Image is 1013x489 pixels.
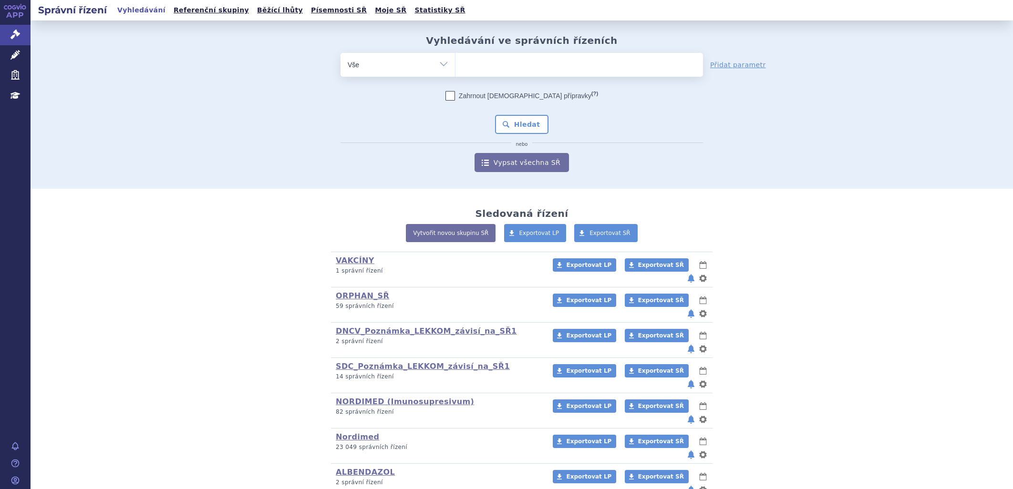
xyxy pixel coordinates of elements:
[638,262,684,268] span: Exportovat SŘ
[638,367,684,374] span: Exportovat SŘ
[638,403,684,409] span: Exportovat SŘ
[553,294,616,307] a: Exportovat LP
[638,473,684,480] span: Exportovat SŘ
[625,258,689,272] a: Exportovat SŘ
[566,473,611,480] span: Exportovat LP
[591,91,598,97] abbr: (?)
[566,367,611,374] span: Exportovat LP
[566,297,611,304] span: Exportovat LP
[566,403,611,409] span: Exportovat LP
[445,91,598,101] label: Zahrnout [DEMOGRAPHIC_DATA] přípravky
[625,364,689,377] a: Exportovat SŘ
[686,308,696,319] button: notifikace
[574,224,638,242] a: Exportovat SŘ
[638,332,684,339] span: Exportovat SŘ
[698,259,708,271] button: lhůty
[686,343,696,355] button: notifikace
[336,397,474,406] a: NORDIMED (Imunosupresivum)
[710,60,766,70] a: Přidat parametr
[625,329,689,342] a: Exportovat SŘ
[553,470,616,483] a: Exportovat LP
[698,414,708,425] button: nastavení
[336,408,540,416] p: 82 správních řízení
[114,4,168,17] a: Vyhledávání
[698,400,708,412] button: lhůty
[553,258,616,272] a: Exportovat LP
[336,337,540,346] p: 2 správní řízení
[698,471,708,482] button: lhůty
[336,373,540,381] p: 14 správních řízení
[566,438,611,445] span: Exportovat LP
[566,262,611,268] span: Exportovat LP
[336,443,540,451] p: 23 049 správních řízení
[336,362,510,371] a: SDC_Poznámka_LEKKOM_závisí_na_SŘ1
[625,399,689,413] a: Exportovat SŘ
[698,449,708,460] button: nastavení
[475,208,568,219] h2: Sledovaná řízení
[336,291,389,300] a: ORPHAN_SŘ
[336,302,540,310] p: 59 správních řízení
[495,115,549,134] button: Hledat
[336,479,540,487] p: 2 správní řízení
[553,399,616,413] a: Exportovat LP
[553,329,616,342] a: Exportovat LP
[589,230,631,236] span: Exportovat SŘ
[686,378,696,390] button: notifikace
[625,470,689,483] a: Exportovat SŘ
[698,308,708,319] button: nastavení
[686,449,696,460] button: notifikace
[406,224,496,242] a: Vytvořit novou skupinu SŘ
[566,332,611,339] span: Exportovat LP
[625,435,689,448] a: Exportovat SŘ
[553,435,616,448] a: Exportovat LP
[412,4,468,17] a: Statistiky SŘ
[254,4,306,17] a: Běžící lhůty
[519,230,559,236] span: Exportovat LP
[308,4,370,17] a: Písemnosti SŘ
[171,4,252,17] a: Referenční skupiny
[698,436,708,447] button: lhůty
[426,35,618,46] h2: Vyhledávání ve správních řízeních
[553,364,616,377] a: Exportovat LP
[336,267,540,275] p: 1 správní řízení
[698,378,708,390] button: nastavení
[336,256,374,265] a: VAKCÍNY
[686,414,696,425] button: notifikace
[698,273,708,284] button: nastavení
[31,3,114,17] h2: Správní řízení
[698,295,708,306] button: lhůty
[475,153,569,172] a: Vypsat všechna SŘ
[504,224,567,242] a: Exportovat LP
[638,297,684,304] span: Exportovat SŘ
[372,4,409,17] a: Moje SŘ
[638,438,684,445] span: Exportovat SŘ
[336,432,379,441] a: Nordimed
[698,343,708,355] button: nastavení
[698,365,708,377] button: lhůty
[625,294,689,307] a: Exportovat SŘ
[336,326,517,336] a: DNCV_Poznámka_LEKKOM_závisí_na_SŘ1
[511,142,533,147] i: nebo
[686,273,696,284] button: notifikace
[698,330,708,341] button: lhůty
[336,468,395,477] a: ALBENDAZOL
